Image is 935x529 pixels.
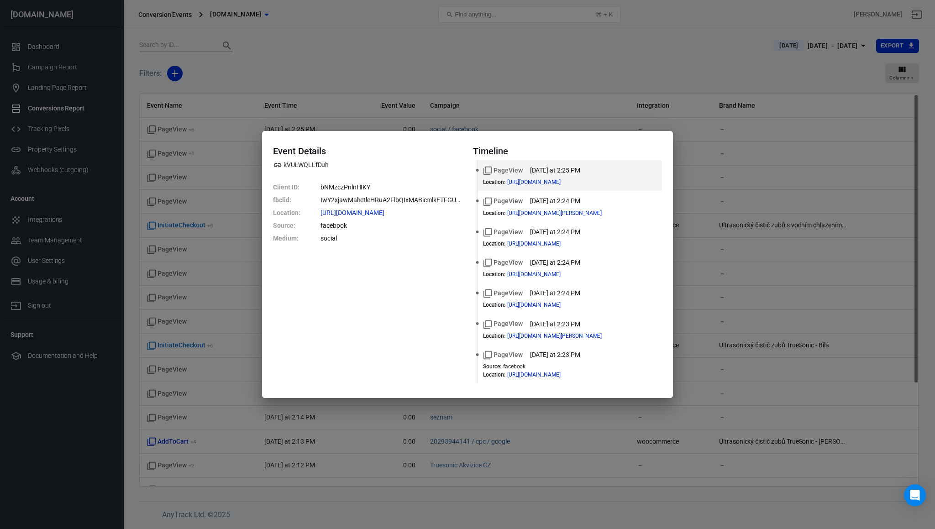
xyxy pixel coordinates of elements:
span: Standard event name [483,319,523,329]
time: 2025-08-26T14:24:11+02:00 [530,258,580,267]
dt: Location : [483,241,505,247]
span: facebook [503,363,526,370]
dt: Location : [483,179,505,185]
span: https://www.mident.cz/ [320,210,401,216]
span: Standard event name [483,288,523,298]
time: 2025-08-26T14:24:05+02:00 [530,288,580,298]
dt: Source : [483,363,501,370]
h4: Timeline [473,146,662,157]
span: https://www.mident.cz/kontakt [507,302,577,308]
time: 2025-08-26T14:25:00+02:00 [530,166,580,175]
dt: Client ID : [273,181,319,194]
span: https://www.mident.cz/ [507,179,577,185]
dd: IwY2xjawMahetleHRuA2FlbQIxMABicmlkETFGUUhJWEJkN3ZEMkpocWZ0AR6mi02tMqbiVte-uM2niV1bW75Z1GC1RgN5_7c... [320,194,462,206]
dt: Location : [483,372,505,378]
dd: facebook [320,219,462,232]
span: Standard event name [483,227,523,237]
time: 2025-08-26T14:24:36+02:00 [530,227,580,237]
time: 2025-08-26T14:23:20+02:00 [530,350,580,360]
time: 2025-08-26T14:24:53+02:00 [530,196,580,206]
span: https://www.mident.cz/obchodni-podminky [507,272,577,277]
dd: https://www.mident.cz/ [320,206,462,219]
dt: Source : [273,219,319,232]
dt: Location : [483,302,505,308]
dt: Medium : [273,232,319,245]
span: https://www.mident.cz/reklamace-a-vraceni [507,241,577,246]
time: 2025-08-26T14:23:58+02:00 [530,319,580,329]
span: Standard event name [483,166,523,175]
span: https://www.mident.cz/ultrasonicky-cistic-zubu-truesonic?fbclid=IwY2xjawMahetleHRuA2FlbQIxMABicml... [507,372,577,377]
dt: Location : [483,210,505,216]
dt: Location : [483,333,505,339]
span: Property [273,160,329,170]
span: Standard event name [483,258,523,267]
span: https://www.mident.cz/casto-kladene-dotazy [507,333,619,339]
span: Standard event name [483,196,523,206]
dt: Location : [483,271,505,278]
dd: bNMzczPnlnHIKY [320,181,462,194]
span: Standard event name [483,350,523,360]
dd: social [320,232,462,245]
dt: Location : [273,206,319,219]
span: https://www.mident.cz/casto-kladene-dotazy [507,210,619,216]
dt: fbclid : [273,194,319,206]
h4: Event Details [273,146,462,157]
div: Open Intercom Messenger [904,484,926,506]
